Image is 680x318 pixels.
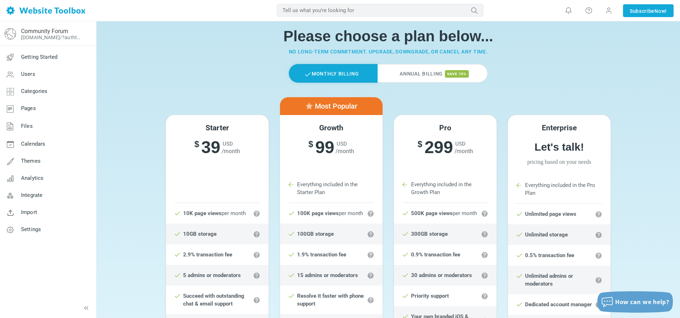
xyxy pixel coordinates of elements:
[166,124,269,132] h5: Starter
[21,123,33,129] span: Files
[297,293,364,307] strong: Resolve it faster with phone support
[623,4,674,17] a: SubscribeNow!
[21,35,83,40] a: [DOMAIN_NAME]/?authtoken=271043bf34198f5e30b63afdd7d3871e&rememberMe=1
[194,137,201,151] sup: $
[183,231,217,237] strong: 10GB storage
[21,192,42,198] span: Integrate
[21,54,57,60] span: Getting Started
[525,252,574,259] strong: 0.5% transaction fee
[289,64,377,83] label: Monthly Billing
[517,175,602,204] li: Everything included in the Pro Plan
[411,293,449,299] strong: Priority support
[166,137,269,158] h6: 39
[336,148,354,155] span: /month
[183,272,241,278] strong: 5 admins or moderators
[615,298,669,306] span: How can we help?
[285,102,378,110] h5: Most Popular
[21,71,35,77] span: Users
[508,158,611,166] span: Pricing based on your needs
[160,27,616,45] h1: Please choose a plan below...
[289,174,374,203] li: Everything included in the Starter Plan
[508,141,611,153] h6: Let's talk!
[297,210,339,217] strong: 100K page views
[5,28,16,40] img: globe-icon.png
[394,137,497,158] h6: 299
[297,251,346,258] strong: 1.9% transaction fee
[21,158,41,164] span: Themes
[525,211,576,217] strong: Unlimited page views
[394,124,497,132] h5: Pro
[21,141,45,147] span: Calendars
[378,64,488,83] label: Annual Billing
[411,272,472,278] strong: 30 admins or moderators
[21,88,48,94] span: Categories
[21,105,36,111] span: Pages
[166,203,269,224] li: per month
[280,124,383,132] h5: Growth
[525,273,573,287] strong: Unlimited admins or moderators
[297,272,358,278] strong: 15 admins or moderators
[394,203,497,224] li: per month
[280,203,383,224] li: per month
[455,141,466,147] span: USD
[525,231,568,238] strong: Unlimited storage
[411,251,460,258] strong: 0.9% transaction fee
[183,210,222,217] strong: 10K page views
[183,293,244,307] strong: Succeed with outstanding chat & email support
[183,251,232,258] strong: 2.9% transaction fee
[21,226,41,233] span: Settings
[525,301,592,308] strong: Dedicated account manager
[289,49,488,54] small: No long-term commitment. Upgrade, downgrade, or cancel any time.
[654,7,667,15] span: Now!
[21,209,37,215] span: Import
[277,4,483,17] input: Tell us what you're looking for
[597,291,673,313] button: How can we help?
[175,182,260,203] li: Starter Plan
[417,137,424,151] sup: $
[337,141,347,147] span: USD
[455,148,473,155] span: /month
[21,175,43,181] span: Analytics
[308,137,315,151] sup: $
[411,210,453,217] strong: 500K page views
[445,70,469,78] span: save 15%
[223,141,233,147] span: USD
[21,28,68,35] a: Community Forum
[403,174,488,203] li: Everything included in the Growth Plan
[222,148,240,155] span: /month
[508,124,611,132] h5: Enterprise
[297,231,334,237] strong: 100GB storage
[411,231,448,237] strong: 300GB storage
[280,137,383,158] h6: 99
